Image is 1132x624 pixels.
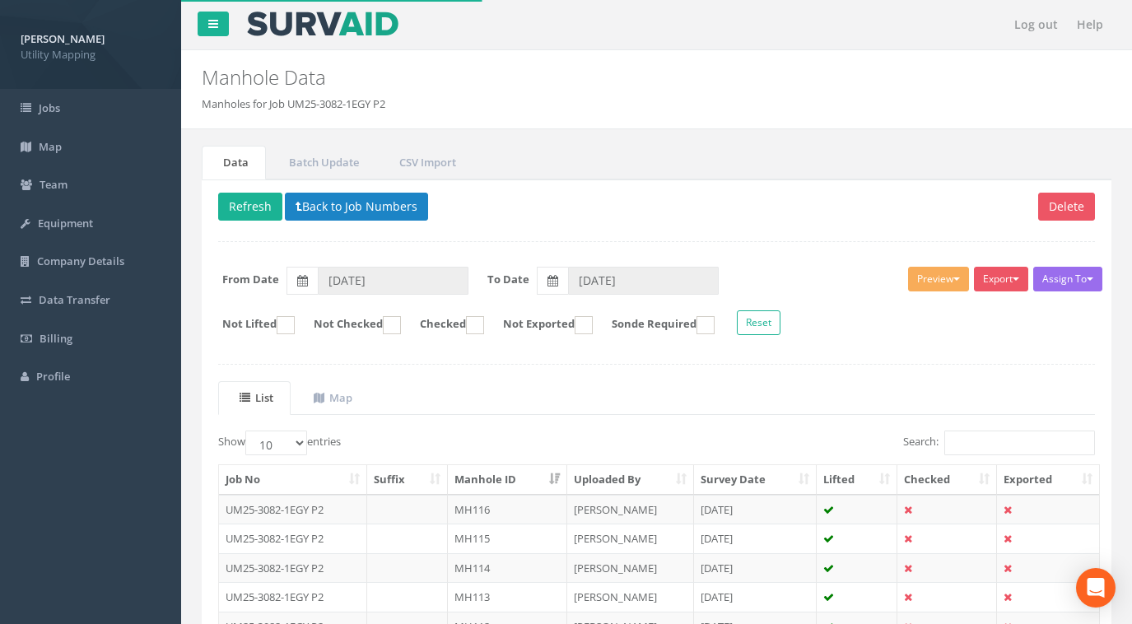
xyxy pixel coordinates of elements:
[297,316,401,334] label: Not Checked
[219,465,367,495] th: Job No: activate to sort column ascending
[944,431,1095,455] input: Search:
[39,100,60,115] span: Jobs
[694,553,818,583] td: [DATE]
[448,553,567,583] td: MH114
[21,27,161,62] a: [PERSON_NAME] Utility Mapping
[202,96,385,112] li: Manholes for Job UM25-3082-1EGY P2
[219,553,367,583] td: UM25-3082-1EGY P2
[568,267,719,295] input: To Date
[1038,193,1095,221] button: Delete
[487,272,529,287] label: To Date
[448,582,567,612] td: MH113
[448,465,567,495] th: Manhole ID: activate to sort column ascending
[1033,267,1102,291] button: Assign To
[39,139,62,154] span: Map
[974,267,1028,291] button: Export
[268,146,376,179] a: Batch Update
[219,495,367,524] td: UM25-3082-1EGY P2
[218,381,291,415] a: List
[694,524,818,553] td: [DATE]
[38,216,93,231] span: Equipment
[378,146,473,179] a: CSV Import
[285,193,428,221] button: Back to Job Numbers
[567,582,694,612] td: [PERSON_NAME]
[897,465,997,495] th: Checked: activate to sort column ascending
[567,524,694,553] td: [PERSON_NAME]
[694,582,818,612] td: [DATE]
[40,331,72,346] span: Billing
[37,254,124,268] span: Company Details
[817,465,897,495] th: Lifted: activate to sort column ascending
[595,316,715,334] label: Sonde Required
[997,465,1099,495] th: Exported: activate to sort column ascending
[694,495,818,524] td: [DATE]
[292,381,370,415] a: Map
[36,369,70,384] span: Profile
[448,495,567,524] td: MH116
[908,267,969,291] button: Preview
[367,465,448,495] th: Suffix: activate to sort column ascending
[314,390,352,405] uib-tab-heading: Map
[737,310,780,335] button: Reset
[21,31,105,46] strong: [PERSON_NAME]
[40,177,68,192] span: Team
[21,47,161,63] span: Utility Mapping
[39,292,110,307] span: Data Transfer
[245,431,307,455] select: Showentries
[403,316,484,334] label: Checked
[1076,568,1116,608] div: Open Intercom Messenger
[222,272,279,287] label: From Date
[240,390,273,405] uib-tab-heading: List
[202,67,956,88] h2: Manhole Data
[448,524,567,553] td: MH115
[218,193,282,221] button: Refresh
[903,431,1095,455] label: Search:
[567,553,694,583] td: [PERSON_NAME]
[219,524,367,553] td: UM25-3082-1EGY P2
[694,465,818,495] th: Survey Date: activate to sort column ascending
[567,495,694,524] td: [PERSON_NAME]
[206,316,295,334] label: Not Lifted
[219,582,367,612] td: UM25-3082-1EGY P2
[218,431,341,455] label: Show entries
[202,146,266,179] a: Data
[318,267,468,295] input: From Date
[567,465,694,495] th: Uploaded By: activate to sort column ascending
[487,316,593,334] label: Not Exported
